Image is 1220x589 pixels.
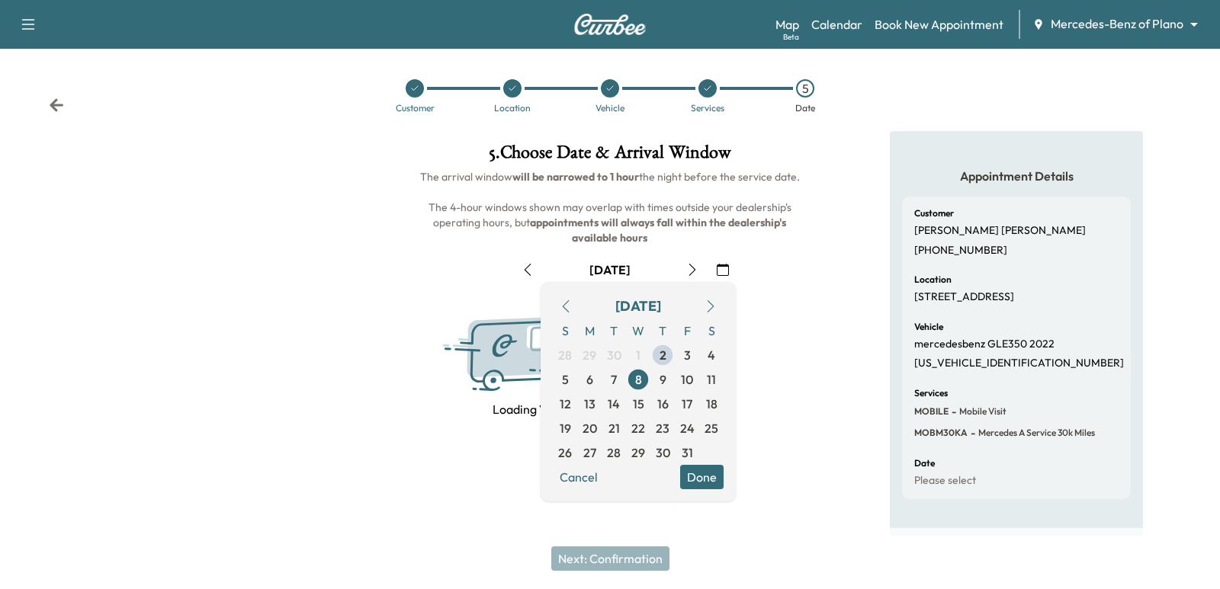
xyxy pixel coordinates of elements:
[512,170,639,184] b: will be narrowed to 1 hour
[656,443,670,462] span: 30
[914,357,1124,370] p: [US_VEHICLE_IDENTIFICATION_NUMBER]
[914,405,949,418] span: MOBILE
[680,465,724,489] button: Done
[494,104,531,113] div: Location
[530,216,788,245] b: appointments will always fall within the dealership's available hours
[680,419,695,437] span: 24
[968,425,975,440] span: -
[657,395,669,413] span: 16
[775,15,799,34] a: MapBeta
[914,427,968,439] span: MOBM30KA
[558,443,572,462] span: 26
[914,322,943,331] h6: Vehicle
[914,474,976,488] p: Please select
[956,405,1006,418] span: Mobile Visit
[419,143,801,169] h1: 5 . Choose Date & Arrival Window
[660,370,666,389] span: 9
[811,15,862,34] a: Calendar
[583,419,597,437] span: 20
[611,370,617,389] span: 7
[583,346,596,364] span: 29
[682,443,693,462] span: 31
[608,395,620,413] span: 14
[573,14,647,35] img: Curbee Logo
[914,338,1055,351] p: mercedesbenz GLE350 2022
[49,98,64,113] div: Back
[438,306,631,407] img: Curbee Service.svg
[584,395,596,413] span: 13
[562,370,569,389] span: 5
[902,168,1131,184] h5: Appointment Details
[675,319,699,343] span: F
[914,224,1086,238] p: [PERSON_NAME] [PERSON_NAME]
[396,104,435,113] div: Customer
[420,170,800,245] span: The arrival window the night before the service date. The 4-hour windows shown may overlap with t...
[586,370,593,389] span: 6
[707,370,716,389] span: 11
[558,346,572,364] span: 28
[682,395,692,413] span: 17
[975,427,1095,439] span: Mercedes A Service 30k miles
[596,104,624,113] div: Vehicle
[706,395,718,413] span: 18
[553,465,605,489] button: Cancel
[626,319,650,343] span: W
[636,346,640,364] span: 1
[589,261,631,278] div: [DATE]
[635,370,642,389] span: 8
[914,209,954,218] h6: Customer
[650,319,675,343] span: T
[615,296,661,317] div: [DATE]
[560,419,571,437] span: 19
[608,419,620,437] span: 21
[914,244,1007,258] p: [PHONE_NUMBER]
[705,419,718,437] span: 25
[607,346,621,364] span: 30
[493,400,727,418] p: Loading Van Schedules, Please be patient...
[633,395,644,413] span: 15
[681,370,693,389] span: 10
[795,104,815,113] div: Date
[607,443,621,462] span: 28
[631,419,645,437] span: 22
[914,459,935,468] h6: Date
[914,275,952,284] h6: Location
[914,290,1014,304] p: [STREET_ADDRESS]
[708,346,715,364] span: 4
[656,419,669,437] span: 23
[699,319,724,343] span: S
[1051,15,1183,33] span: Mercedes-Benz of Plano
[949,404,956,419] span: -
[783,31,799,43] div: Beta
[583,443,596,462] span: 27
[577,319,602,343] span: M
[553,319,577,343] span: S
[631,443,645,462] span: 29
[660,346,666,364] span: 2
[796,79,814,98] div: 5
[691,104,724,113] div: Services
[875,15,1003,34] a: Book New Appointment
[602,319,626,343] span: T
[684,346,691,364] span: 3
[560,395,571,413] span: 12
[914,389,948,398] h6: Services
